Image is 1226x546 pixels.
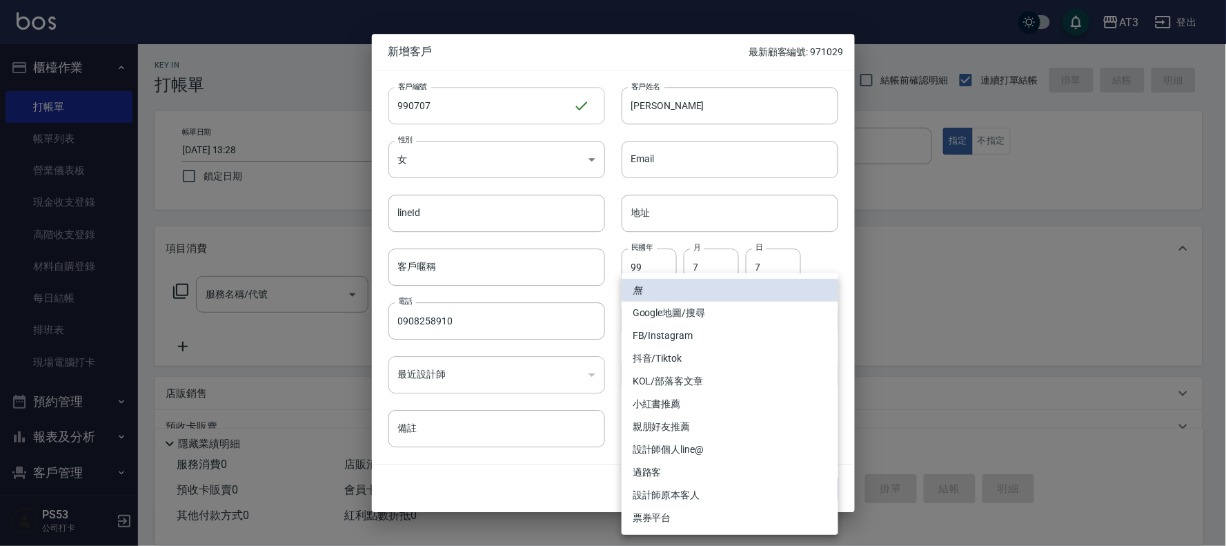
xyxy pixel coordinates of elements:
li: 抖音/Tiktok [622,347,838,370]
li: 設計師個人line@ [622,438,838,461]
li: 票券平台 [622,507,838,529]
li: 親朋好友推薦 [622,416,838,438]
li: 小紅書推薦 [622,393,838,416]
em: 無 [633,283,642,298]
li: Google地圖/搜尋 [622,302,838,324]
li: 過路客 [622,461,838,484]
li: FB/Instagram [622,324,838,347]
li: KOL/部落客文章 [622,370,838,393]
li: 設計師原本客人 [622,484,838,507]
